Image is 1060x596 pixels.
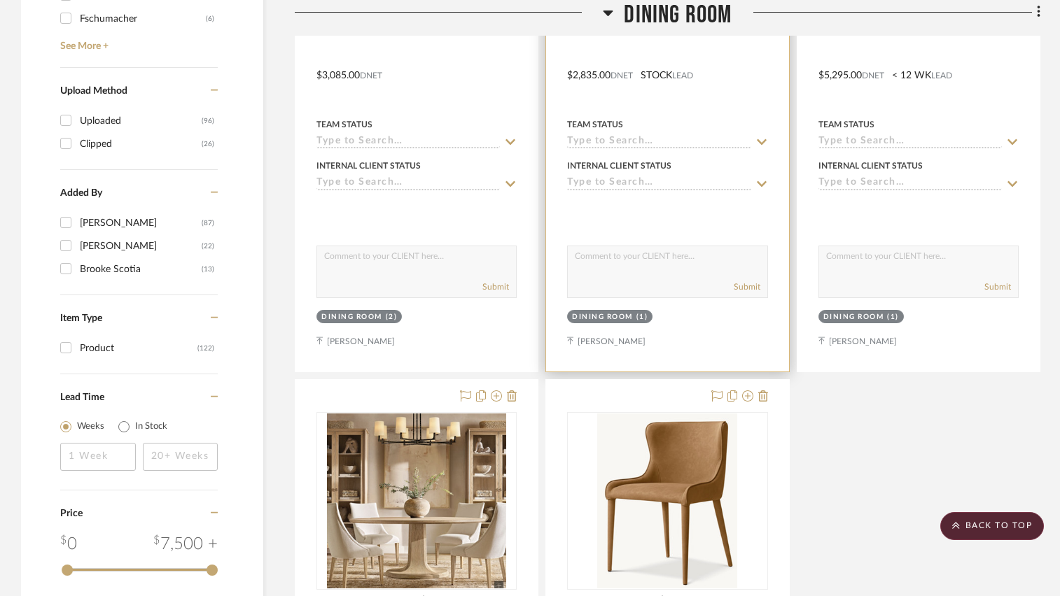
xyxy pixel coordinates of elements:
[60,86,127,96] span: Upload Method
[202,110,214,132] div: (96)
[887,312,899,322] div: (1)
[153,532,218,557] div: 7,500 +
[818,136,1002,149] input: Type to Search…
[60,392,104,402] span: Lead Time
[80,8,206,30] div: Fschumacher
[734,281,760,293] button: Submit
[567,118,623,131] div: Team Status
[636,312,648,322] div: (1)
[202,258,214,281] div: (13)
[80,212,202,234] div: [PERSON_NAME]
[80,133,202,155] div: Clipped
[316,177,500,190] input: Type to Search…
[202,133,214,155] div: (26)
[316,159,421,172] div: Internal Client Status
[57,30,218,52] a: See More +
[321,312,382,322] div: Dining Room
[60,532,77,557] div: 0
[940,512,1044,540] scroll-to-top-button: BACK TO TOP
[60,313,102,323] span: Item Type
[60,509,83,518] span: Price
[572,312,633,322] div: Dining Room
[567,136,751,149] input: Type to Search…
[80,110,202,132] div: Uploaded
[818,118,874,131] div: Team Status
[482,281,509,293] button: Submit
[984,281,1011,293] button: Submit
[202,212,214,234] div: (87)
[316,118,372,131] div: Team Status
[80,337,197,360] div: Product
[80,235,202,257] div: [PERSON_NAME]
[386,312,398,322] div: (2)
[818,177,1002,190] input: Type to Search…
[823,312,884,322] div: Dining Room
[197,337,214,360] div: (122)
[60,443,136,471] input: 1 Week
[818,159,923,172] div: Internal Client Status
[80,258,202,281] div: Brooke Scotia
[316,136,500,149] input: Type to Search…
[597,413,737,588] img: Custom Dining Chair
[202,235,214,257] div: (22)
[327,413,507,588] img: Custom Captains Chairs
[567,159,671,172] div: Internal Client Status
[135,420,167,434] label: In Stock
[143,443,218,471] input: 20+ Weeks
[206,8,214,30] div: (6)
[567,177,751,190] input: Type to Search…
[77,420,104,434] label: Weeks
[60,188,102,198] span: Added By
